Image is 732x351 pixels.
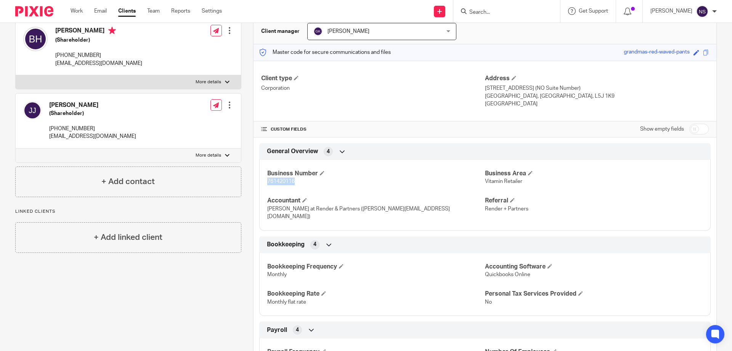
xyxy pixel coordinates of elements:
[261,74,485,82] h4: Client type
[55,60,142,67] p: [EMAIL_ADDRESS][DOMAIN_NAME]
[171,7,190,15] a: Reports
[202,7,222,15] a: Settings
[118,7,136,15] a: Clients
[94,7,107,15] a: Email
[196,79,221,85] p: More details
[23,27,48,51] img: svg%3E
[147,7,160,15] a: Team
[267,197,485,205] h4: Accountant
[485,170,703,178] h4: Business Area
[15,209,241,215] p: Linked clients
[650,7,692,15] p: [PERSON_NAME]
[55,52,142,59] p: [PHONE_NUMBER]
[49,101,136,109] h4: [PERSON_NAME]
[485,74,709,82] h4: Address
[640,125,684,133] label: Show empty fields
[485,84,709,92] p: [STREET_ADDRESS] (NO Suite Number)
[23,101,42,120] img: svg%3E
[313,27,323,36] img: svg%3E
[267,290,485,298] h4: Bookkeeping Rate
[259,49,391,56] p: Master code for secure communications and files
[624,48,690,57] div: grandmas-red-waved-pants
[267,272,287,277] span: Monthly
[49,133,136,140] p: [EMAIL_ADDRESS][DOMAIN_NAME]
[485,299,492,305] span: No
[267,241,305,249] span: Bookkeeping
[71,7,83,15] a: Work
[49,110,136,117] h5: (Shareholder)
[313,241,316,248] span: 4
[267,326,287,334] span: Payroll
[485,272,530,277] span: Quickbooks Online
[267,147,318,155] span: General Overview
[267,170,485,178] h4: Business Number
[327,29,369,34] span: [PERSON_NAME]
[267,263,485,271] h4: Bookkeeping Frequency
[108,27,116,34] i: Primary
[485,290,703,298] h4: Personal Tax Services Provided
[261,84,485,92] p: Corporation
[296,326,299,334] span: 4
[267,206,450,219] span: [PERSON_NAME] at Render & Partners ([PERSON_NAME][EMAIL_ADDRESS][DOMAIN_NAME])
[94,231,162,243] h4: + Add linked client
[49,125,136,133] p: [PHONE_NUMBER]
[101,176,155,188] h4: + Add contact
[485,206,528,212] span: Render + Partners
[261,27,300,35] h3: Client manager
[267,179,295,184] span: 761420116
[485,92,709,100] p: [GEOGRAPHIC_DATA], [GEOGRAPHIC_DATA], L5J 1K9
[485,100,709,108] p: [GEOGRAPHIC_DATA]
[55,36,142,44] h5: (Shareholder)
[579,8,608,14] span: Get Support
[261,126,485,133] h4: CUSTOM FIELDS
[15,6,53,16] img: Pixie
[485,179,522,184] span: Vitamin Retailer
[485,263,703,271] h4: Accounting Software
[469,9,537,16] input: Search
[196,152,221,159] p: More details
[696,5,708,18] img: svg%3E
[327,148,330,155] span: 4
[485,197,703,205] h4: Referral
[55,27,142,36] h4: [PERSON_NAME]
[267,299,306,305] span: Monthly flat rate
